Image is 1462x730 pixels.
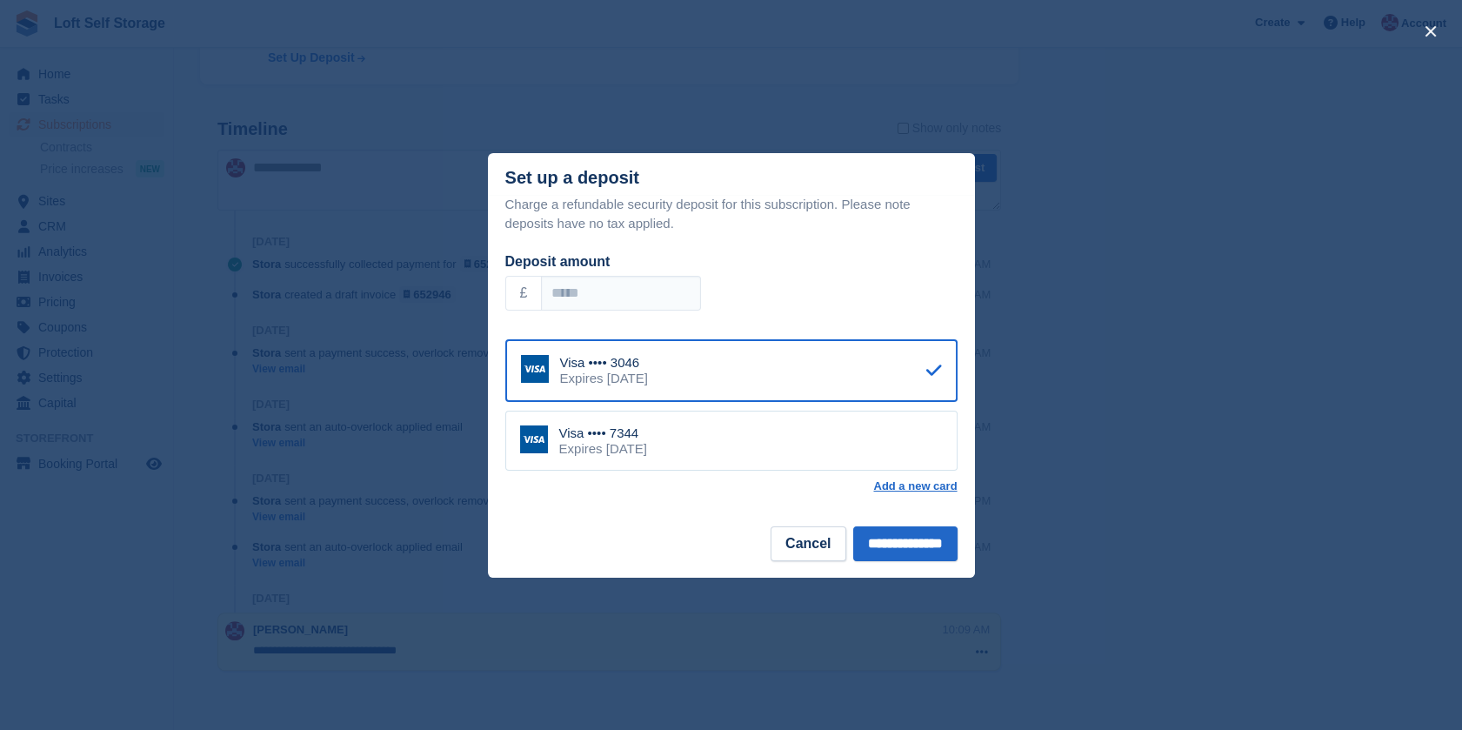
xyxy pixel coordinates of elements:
[560,371,648,386] div: Expires [DATE]
[521,355,549,383] img: Visa Logo
[559,441,647,457] div: Expires [DATE]
[520,425,548,453] img: Visa Logo
[1417,17,1445,45] button: close
[873,479,957,493] a: Add a new card
[505,195,958,234] p: Charge a refundable security deposit for this subscription. Please note deposits have no tax appl...
[560,355,648,371] div: Visa •••• 3046
[559,425,647,441] div: Visa •••• 7344
[505,168,639,188] div: Set up a deposit
[505,254,611,269] label: Deposit amount
[771,526,845,561] button: Cancel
